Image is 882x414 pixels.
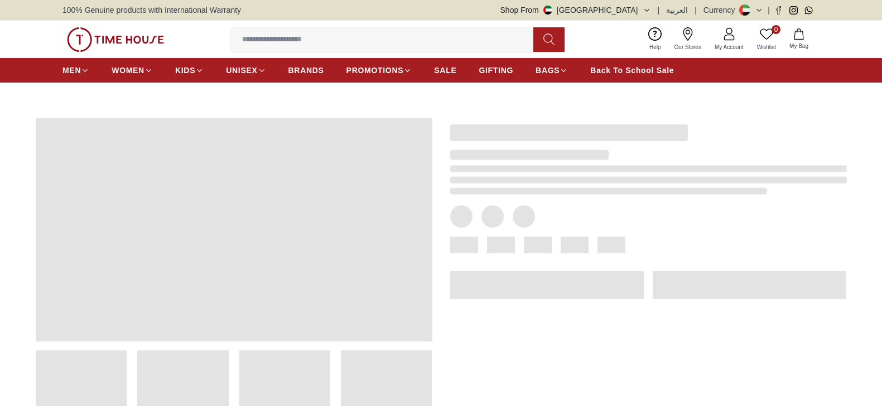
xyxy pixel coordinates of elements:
[62,65,81,76] span: MEN
[590,60,674,80] a: Back To School Sale
[226,60,266,80] a: UNISEX
[783,26,815,52] button: My Bag
[768,4,770,16] span: |
[500,4,651,16] button: Shop From[GEOGRAPHIC_DATA]
[175,60,204,80] a: KIDS
[62,60,89,80] a: MEN
[479,65,513,76] span: GIFTING
[434,65,456,76] span: SALE
[175,65,195,76] span: KIDS
[785,42,813,50] span: My Bag
[804,6,813,15] a: Whatsapp
[789,6,798,15] a: Instagram
[774,6,783,15] a: Facebook
[703,4,740,16] div: Currency
[670,43,706,51] span: Our Stores
[112,65,144,76] span: WOMEN
[536,65,560,76] span: BAGS
[710,43,748,51] span: My Account
[67,27,164,52] img: ...
[658,4,660,16] span: |
[668,25,708,54] a: Our Stores
[695,4,697,16] span: |
[226,65,257,76] span: UNISEX
[772,25,780,34] span: 0
[112,60,153,80] a: WOMEN
[753,43,780,51] span: Wishlist
[62,4,241,16] span: 100% Genuine products with International Warranty
[479,60,513,80] a: GIFTING
[288,65,324,76] span: BRANDS
[590,65,674,76] span: Back To School Sale
[434,60,456,80] a: SALE
[643,25,668,54] a: Help
[750,25,783,54] a: 0Wishlist
[536,60,568,80] a: BAGS
[288,60,324,80] a: BRANDS
[346,60,412,80] a: PROMOTIONS
[645,43,666,51] span: Help
[666,4,688,16] button: العربية
[543,6,552,15] img: United Arab Emirates
[346,65,404,76] span: PROMOTIONS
